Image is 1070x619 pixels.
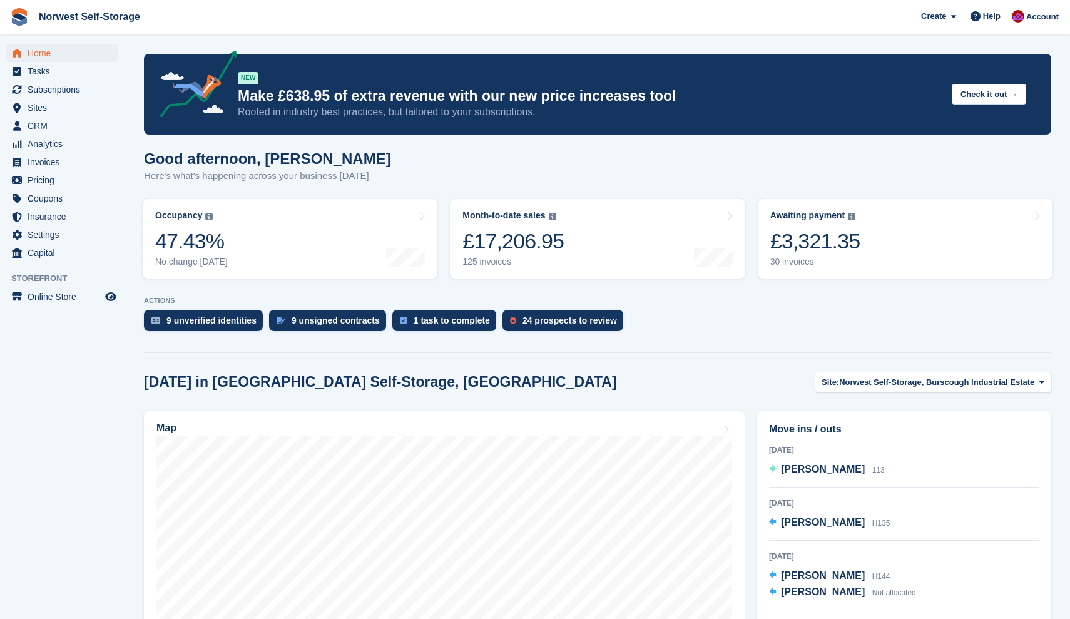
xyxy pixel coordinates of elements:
a: [PERSON_NAME] 113 [769,462,885,478]
span: Analytics [28,135,103,153]
a: Month-to-date sales £17,206.95 125 invoices [450,199,745,279]
p: Rooted in industry best practices, but tailored to your subscriptions. [238,105,942,119]
span: Insurance [28,208,103,225]
h2: Move ins / outs [769,422,1039,437]
button: Check it out → [952,84,1026,105]
img: prospect-51fa495bee0391a8d652442698ab0144808aea92771e9ea1ae160a38d050c398.svg [510,317,516,324]
a: 1 task to complete [392,310,502,337]
a: 24 prospects to review [502,310,629,337]
div: [DATE] [769,498,1039,509]
a: menu [6,190,118,207]
span: H144 [872,572,890,581]
p: Make £638.95 of extra revenue with our new price increases tool [238,87,942,105]
h2: [DATE] in [GEOGRAPHIC_DATA] Self-Storage, [GEOGRAPHIC_DATA] [144,374,617,391]
img: icon-info-grey-7440780725fd019a000dd9b08b2336e03edf1995a4989e88bcd33f0948082b44.svg [848,213,855,220]
div: 47.43% [155,228,228,254]
div: Month-to-date sales [462,210,545,221]
div: [DATE] [769,551,1039,562]
div: 30 invoices [770,257,860,267]
span: Settings [28,226,103,243]
span: Online Store [28,288,103,305]
a: menu [6,171,118,189]
p: Here's what's happening across your business [DATE] [144,169,391,183]
span: [PERSON_NAME] [781,517,865,528]
span: H135 [872,519,890,528]
a: menu [6,135,118,153]
a: 9 unverified identities [144,310,269,337]
span: Tasks [28,63,103,80]
span: Norwest Self-Storage, Burscough Industrial Estate [839,376,1034,389]
span: [PERSON_NAME] [781,570,865,581]
div: 24 prospects to review [522,315,617,325]
span: Home [28,44,103,62]
span: Create [921,10,946,23]
div: 1 task to complete [414,315,490,325]
a: menu [6,153,118,171]
a: menu [6,244,118,262]
a: Preview store [103,289,118,304]
div: 9 unsigned contracts [292,315,380,325]
span: Not allocated [872,588,916,597]
div: Occupancy [155,210,202,221]
img: verify_identity-adf6edd0f0f0b5bbfe63781bf79b02c33cf7c696d77639b501bdc392416b5a36.svg [151,317,160,324]
a: menu [6,99,118,116]
div: [DATE] [769,444,1039,456]
h1: Good afternoon, [PERSON_NAME] [144,150,391,167]
img: stora-icon-8386f47178a22dfd0bd8f6a31ec36ba5ce8667c1dd55bd0f319d3a0aa187defe.svg [10,8,29,26]
a: menu [6,117,118,135]
div: 9 unverified identities [166,315,257,325]
p: ACTIONS [144,297,1051,305]
span: Coupons [28,190,103,207]
a: Occupancy 47.43% No change [DATE] [143,199,437,279]
span: Subscriptions [28,81,103,98]
span: Help [983,10,1001,23]
a: menu [6,63,118,80]
div: Awaiting payment [770,210,845,221]
a: menu [6,44,118,62]
div: 125 invoices [462,257,564,267]
a: [PERSON_NAME] Not allocated [769,585,916,601]
img: icon-info-grey-7440780725fd019a000dd9b08b2336e03edf1995a4989e88bcd33f0948082b44.svg [205,213,213,220]
span: [PERSON_NAME] [781,464,865,474]
span: Account [1026,11,1059,23]
img: task-75834270c22a3079a89374b754ae025e5fb1db73e45f91037f5363f120a921f8.svg [400,317,407,324]
span: Invoices [28,153,103,171]
button: Site: Norwest Self-Storage, Burscough Industrial Estate [815,372,1051,392]
a: [PERSON_NAME] H144 [769,568,890,585]
a: menu [6,288,118,305]
span: Sites [28,99,103,116]
img: contract_signature_icon-13c848040528278c33f63329250d36e43548de30e8caae1d1a13099fd9432cc5.svg [277,317,285,324]
a: menu [6,81,118,98]
div: NEW [238,72,258,84]
span: CRM [28,117,103,135]
a: Norwest Self-Storage [34,6,145,27]
img: price-adjustments-announcement-icon-8257ccfd72463d97f412b2fc003d46551f7dbcb40ab6d574587a9cd5c0d94... [150,51,237,122]
span: Capital [28,244,103,262]
span: Site: [822,376,839,389]
a: 9 unsigned contracts [269,310,392,337]
span: 113 [872,466,885,474]
div: £3,321.35 [770,228,860,254]
div: £17,206.95 [462,228,564,254]
span: [PERSON_NAME] [781,586,865,597]
span: Pricing [28,171,103,189]
span: Storefront [11,272,125,285]
a: menu [6,226,118,243]
h2: Map [156,422,176,434]
a: [PERSON_NAME] H135 [769,515,890,531]
img: icon-info-grey-7440780725fd019a000dd9b08b2336e03edf1995a4989e88bcd33f0948082b44.svg [549,213,556,220]
div: No change [DATE] [155,257,228,267]
a: menu [6,208,118,225]
img: Daniel Grensinger [1012,10,1024,23]
a: Awaiting payment £3,321.35 30 invoices [758,199,1052,279]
